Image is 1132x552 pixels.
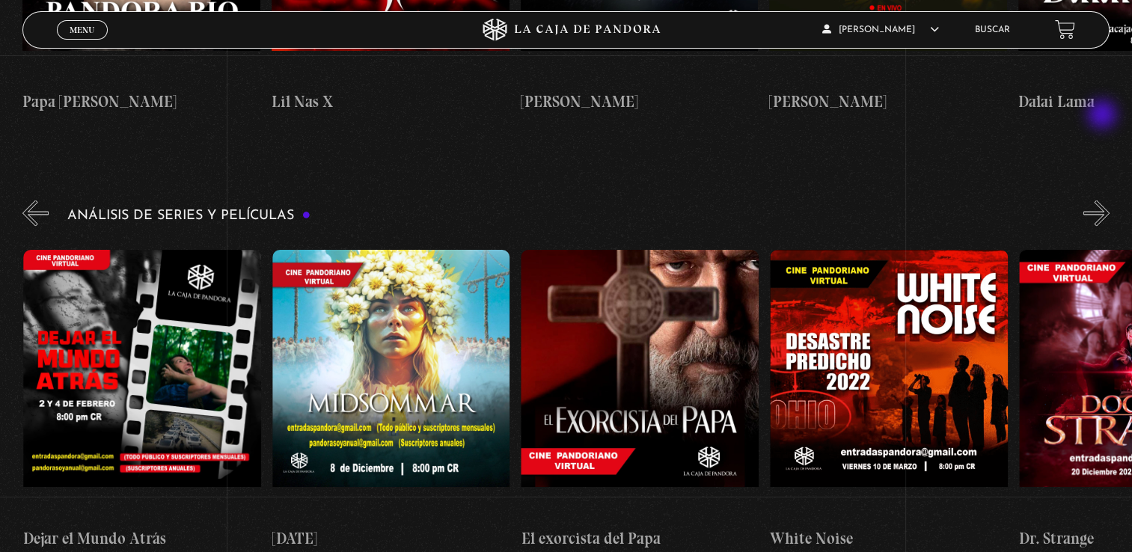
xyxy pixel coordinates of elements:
[975,25,1010,34] a: Buscar
[22,200,49,226] button: Previous
[521,526,759,550] h4: El exorcista del Papa
[1083,200,1110,226] button: Next
[770,526,1008,550] h4: White Noise
[64,38,100,49] span: Cerrar
[1055,19,1075,40] a: View your shopping cart
[22,90,260,114] h4: Papa [PERSON_NAME]
[272,526,510,550] h4: [DATE]
[67,208,310,222] h3: Análisis de series y películas
[822,25,939,34] span: [PERSON_NAME]
[769,90,1007,114] h4: [PERSON_NAME]
[521,90,759,114] h4: [PERSON_NAME]
[70,25,94,34] span: Menu
[23,526,261,550] h4: Dejar el Mundo Atrás
[272,90,510,114] h4: Lil Nas X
